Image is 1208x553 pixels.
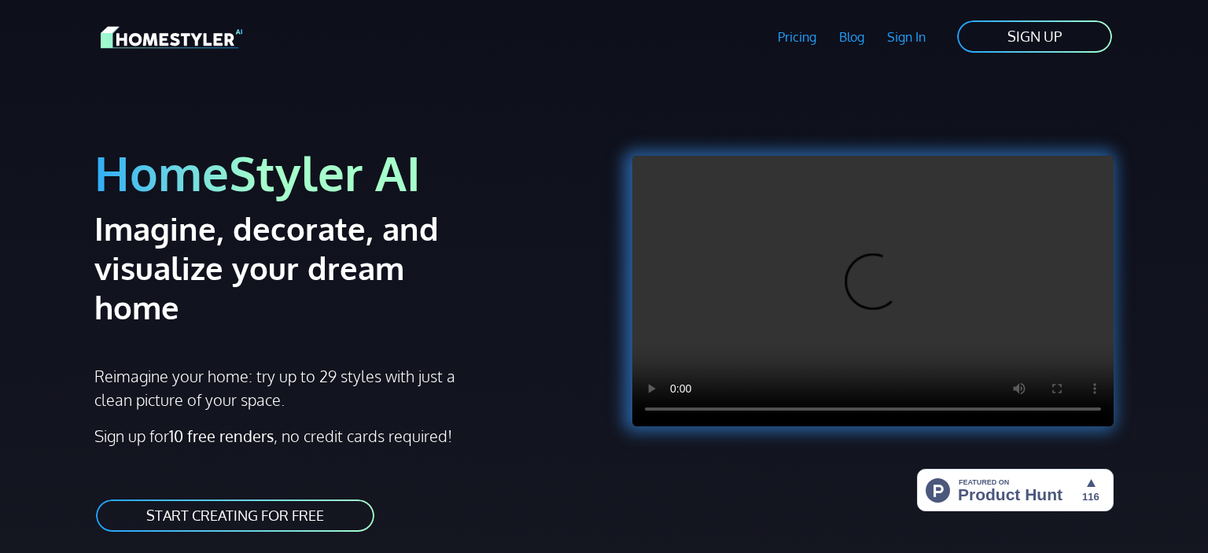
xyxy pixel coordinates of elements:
strong: 10 free renders [169,426,274,446]
h2: Imagine, decorate, and visualize your dream home [94,208,495,326]
a: Sign In [875,19,937,55]
img: HomeStyler AI - Interior Design Made Easy: One Click to Your Dream Home | Product Hunt [917,469,1114,511]
a: Pricing [767,19,828,55]
h1: HomeStyler AI [94,143,595,202]
p: Sign up for , no credit cards required! [94,424,595,448]
p: Reimagine your home: try up to 29 styles with just a clean picture of your space. [94,364,470,411]
a: Blog [827,19,875,55]
a: SIGN UP [956,19,1114,54]
a: START CREATING FOR FREE [94,498,376,533]
img: HomeStyler AI logo [101,24,242,51]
